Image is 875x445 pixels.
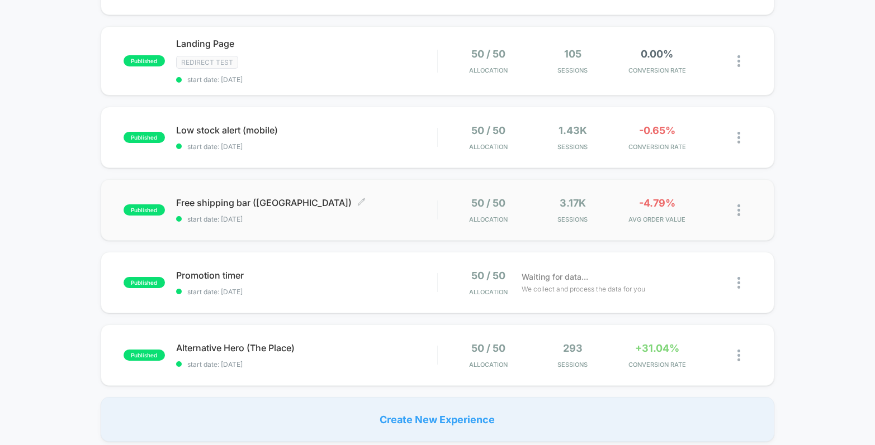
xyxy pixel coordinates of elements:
span: CONVERSION RATE [618,361,697,369]
span: start date: [DATE] [176,215,437,223]
span: 293 [563,342,583,354]
span: -0.65% [639,125,675,136]
span: published [124,277,165,288]
span: 50 / 50 [471,197,505,209]
div: Create New Experience [101,397,774,442]
span: published [124,350,165,361]
div: Duration [314,230,344,242]
span: Allocation [469,361,508,369]
img: close [737,55,740,67]
input: Seek [8,212,440,223]
span: 50 / 50 [471,48,505,60]
span: Alternative Hero (The Place) [176,342,437,353]
div: Current time [287,230,313,242]
input: Volume [366,231,399,242]
span: 3.17k [560,197,586,209]
span: Allocation [469,288,508,296]
span: 0.00% [641,48,673,60]
img: close [737,204,740,216]
span: Allocation [469,66,508,74]
span: published [124,132,165,143]
span: Low stock alert (mobile) [176,125,437,136]
span: start date: [DATE] [176,75,437,84]
span: Redirect Test [176,56,238,69]
span: Waiting for data... [522,271,588,283]
span: 50 / 50 [471,270,505,281]
span: published [124,55,165,66]
button: Play, NEW DEMO 2025-VEED.mp4 [210,112,237,139]
span: Sessions [533,216,612,223]
span: 105 [564,48,581,60]
span: +31.04% [635,342,679,354]
span: Sessions [533,66,612,74]
span: Allocation [469,216,508,223]
span: CONVERSION RATE [618,143,697,151]
span: 1.43k [559,125,587,136]
span: Promotion timer [176,270,437,281]
img: close [737,277,740,289]
span: start date: [DATE] [176,360,437,369]
button: Play, NEW DEMO 2025-VEED.mp4 [6,227,23,245]
img: close [737,132,740,143]
span: Allocation [469,143,508,151]
span: We collect and process the data for you [522,284,645,294]
span: start date: [DATE] [176,288,437,296]
span: 50 / 50 [471,125,505,136]
span: -4.79% [639,197,675,209]
span: 50 / 50 [471,342,505,354]
span: Sessions [533,361,612,369]
span: Free shipping bar ([GEOGRAPHIC_DATA]) [176,197,437,208]
span: Landing Page [176,38,437,49]
span: AVG ORDER VALUE [618,216,697,223]
span: start date: [DATE] [176,142,437,151]
span: published [124,204,165,216]
img: close [737,350,740,361]
span: Sessions [533,143,612,151]
span: CONVERSION RATE [618,66,697,74]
